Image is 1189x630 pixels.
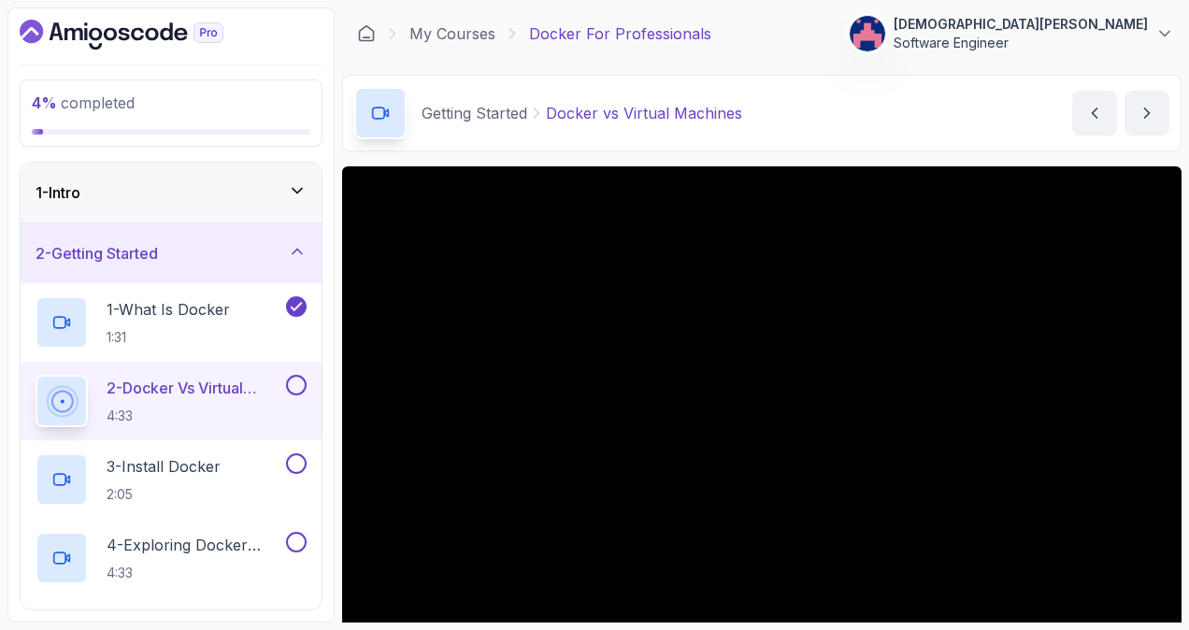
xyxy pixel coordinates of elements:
span: 4 % [32,93,57,112]
p: Getting Started [422,102,527,124]
p: 1:31 [107,328,230,347]
p: Docker For Professionals [529,22,711,45]
img: user profile image [850,16,885,51]
button: 2-Getting Started [21,223,322,283]
a: Dashboard [20,20,266,50]
h3: 1 - Intro [36,181,80,204]
p: 4:33 [107,564,282,582]
h3: 2 - Getting Started [36,242,158,265]
p: 3 - Install Docker [107,455,221,478]
button: 1-Intro [21,163,322,222]
button: user profile image[DEMOGRAPHIC_DATA][PERSON_NAME]Software Engineer [849,15,1174,52]
button: 4-Exploring Docker Desktop4:33 [36,532,307,584]
p: 1 - What Is Docker [107,298,230,321]
button: next content [1125,91,1169,136]
a: Dashboard [357,24,376,43]
p: 4 - Exploring Docker Desktop [107,534,282,556]
button: 2-Docker vs Virtual Machines4:33 [36,375,307,427]
p: 2 - Docker vs Virtual Machines [107,377,282,399]
button: previous content [1072,91,1117,136]
p: [DEMOGRAPHIC_DATA][PERSON_NAME] [894,15,1148,34]
button: 1-What Is Docker1:31 [36,296,307,349]
p: Docker vs Virtual Machines [546,102,742,124]
a: My Courses [409,22,495,45]
p: 2:05 [107,485,221,504]
p: Software Engineer [894,34,1148,52]
span: completed [32,93,135,112]
p: 4:33 [107,407,282,425]
button: 3-Install Docker2:05 [36,453,307,506]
